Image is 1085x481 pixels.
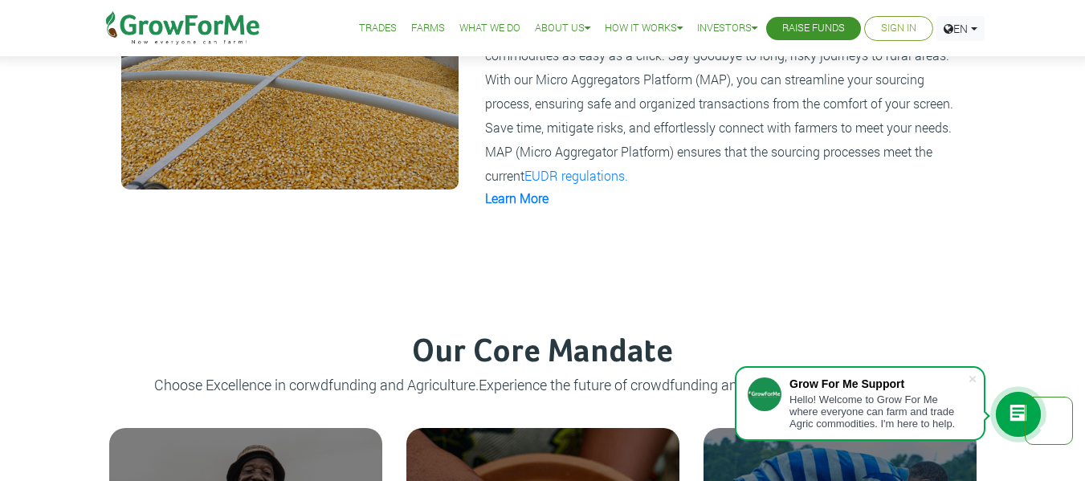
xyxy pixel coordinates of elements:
a: Investors [697,20,757,37]
a: What We Do [459,20,520,37]
a: Sign In [881,20,916,37]
p: Choose Excellence in corwdfunding and Agriculture.Experience the future of crowdfunding and agric... [100,374,986,396]
a: Learn More [485,190,549,206]
a: Trades [359,20,397,37]
a: How it Works [605,20,683,37]
a: Farms [411,20,445,37]
a: EUDR regulations. [524,167,628,184]
div: Grow For Me Support [789,377,968,390]
a: EN [936,16,985,41]
div: Hello! Welcome to Grow For Me where everyone can farm and trade Agric commodities. I'm here to help. [789,393,968,430]
h3: Our Core Mandate [100,333,986,372]
a: Raise Funds [782,20,845,37]
a: About Us [535,20,590,37]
